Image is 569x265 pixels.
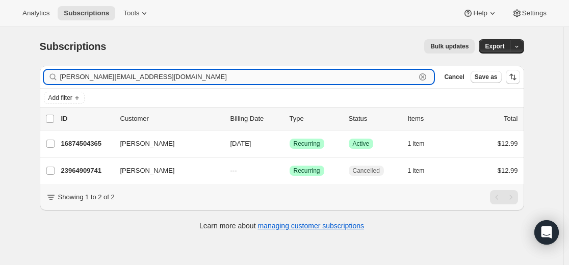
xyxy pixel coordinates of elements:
[230,140,251,147] span: [DATE]
[498,167,518,174] span: $12.99
[48,94,72,102] span: Add filter
[522,9,547,17] span: Settings
[444,73,464,81] span: Cancel
[440,71,468,83] button: Cancel
[471,71,502,83] button: Save as
[114,163,216,179] button: [PERSON_NAME]
[199,221,364,231] p: Learn more about
[473,9,487,17] span: Help
[120,166,175,176] span: [PERSON_NAME]
[61,114,112,124] p: ID
[506,6,553,20] button: Settings
[408,167,425,175] span: 1 item
[120,114,222,124] p: Customer
[353,167,380,175] span: Cancelled
[506,70,520,84] button: Sort the results
[40,41,107,52] span: Subscriptions
[61,164,518,178] div: 23964909741[PERSON_NAME]---SuccessRecurringCancelled1 item$12.99
[408,164,436,178] button: 1 item
[408,137,436,151] button: 1 item
[60,70,416,84] input: Filter subscribers
[294,140,320,148] span: Recurring
[490,190,518,204] nav: Pagination
[230,114,281,124] p: Billing Date
[61,137,518,151] div: 16874504365[PERSON_NAME][DATE]SuccessRecurringSuccessActive1 item$12.99
[22,9,49,17] span: Analytics
[123,9,139,17] span: Tools
[61,114,518,124] div: IDCustomerBilling DateTypeStatusItemsTotal
[120,139,175,149] span: [PERSON_NAME]
[257,222,364,230] a: managing customer subscriptions
[408,140,425,148] span: 1 item
[64,9,109,17] span: Subscriptions
[498,140,518,147] span: $12.99
[58,6,115,20] button: Subscriptions
[534,220,559,245] div: Open Intercom Messenger
[230,167,237,174] span: ---
[16,6,56,20] button: Analytics
[479,39,510,54] button: Export
[408,114,459,124] div: Items
[114,136,216,152] button: [PERSON_NAME]
[475,73,498,81] span: Save as
[353,140,370,148] span: Active
[430,42,469,50] span: Bulk updates
[457,6,503,20] button: Help
[117,6,156,20] button: Tools
[61,166,112,176] p: 23964909741
[424,39,475,54] button: Bulk updates
[504,114,518,124] p: Total
[294,167,320,175] span: Recurring
[44,92,85,104] button: Add filter
[485,42,504,50] span: Export
[290,114,341,124] div: Type
[349,114,400,124] p: Status
[418,72,428,82] button: Clear
[58,192,115,202] p: Showing 1 to 2 of 2
[61,139,112,149] p: 16874504365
